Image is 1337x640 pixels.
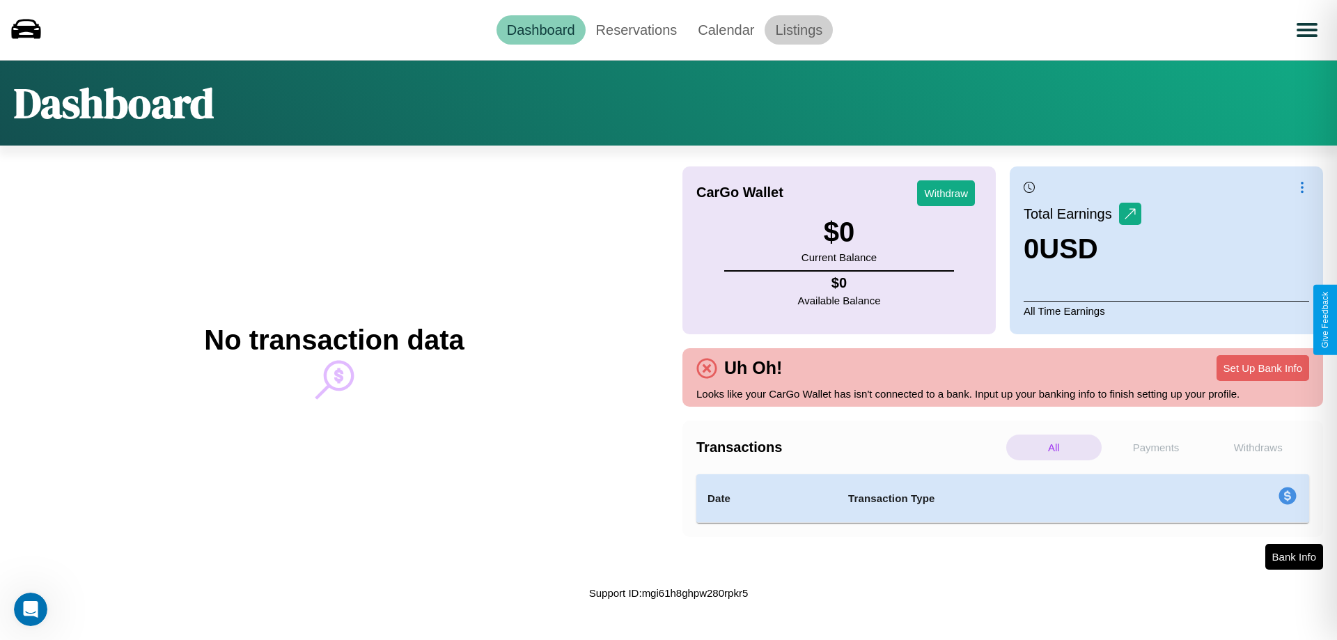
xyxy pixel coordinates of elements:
a: Calendar [687,15,765,45]
h4: Transaction Type [848,490,1164,507]
table: simple table [696,474,1309,523]
p: All [1006,435,1102,460]
button: Bank Info [1265,544,1323,570]
p: Total Earnings [1024,201,1119,226]
p: Support ID: mgi61h8ghpw280rpkr5 [589,584,748,602]
h4: Date [707,490,826,507]
h4: Uh Oh! [717,358,789,378]
button: Withdraw [917,180,975,206]
h1: Dashboard [14,75,214,132]
p: Looks like your CarGo Wallet has isn't connected to a bank. Input up your banking info to finish ... [696,384,1309,403]
p: Available Balance [798,291,881,310]
p: Payments [1109,435,1204,460]
button: Open menu [1288,10,1327,49]
a: Listings [765,15,833,45]
a: Reservations [586,15,688,45]
h4: $ 0 [798,275,881,291]
button: Set Up Bank Info [1217,355,1309,381]
h4: Transactions [696,439,1003,455]
div: Give Feedback [1320,292,1330,348]
p: All Time Earnings [1024,301,1309,320]
h2: No transaction data [204,325,464,356]
h4: CarGo Wallet [696,185,783,201]
h3: $ 0 [802,217,877,248]
h3: 0 USD [1024,233,1141,265]
p: Withdraws [1210,435,1306,460]
p: Current Balance [802,248,877,267]
a: Dashboard [497,15,586,45]
iframe: Intercom live chat [14,593,47,626]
